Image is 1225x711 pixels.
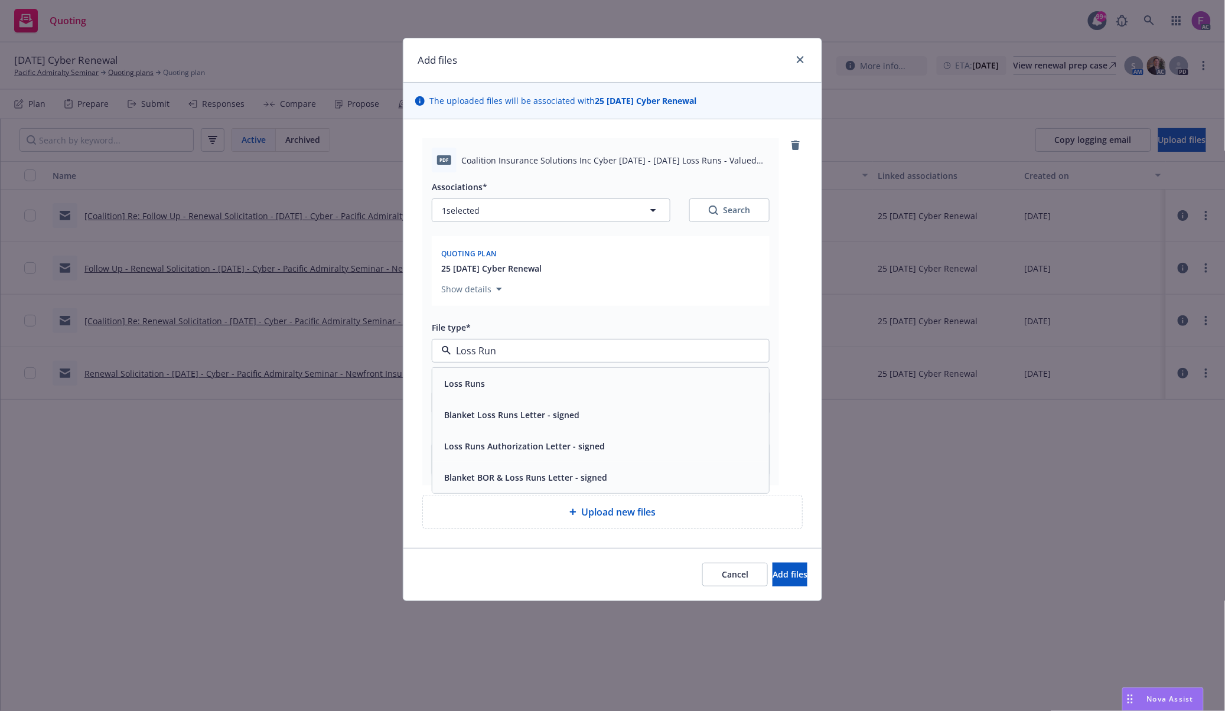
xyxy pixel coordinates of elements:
[432,181,487,193] span: Associations*
[442,204,480,217] span: 1 selected
[709,204,750,216] div: Search
[1147,694,1194,704] span: Nova Assist
[432,198,670,222] button: 1selected
[441,249,497,259] span: Quoting plan
[451,344,745,358] input: Filter by keyword
[418,53,457,68] h1: Add files
[461,154,770,167] span: Coalition Insurance Solutions Inc Cyber [DATE] - [DATE] Loss Runs - Valued [DATE].pdf
[709,206,718,215] svg: Search
[1122,687,1204,711] button: Nova Assist
[1123,688,1138,710] div: Drag to move
[581,505,656,519] span: Upload new files
[789,138,803,152] a: remove
[722,569,748,580] span: Cancel
[773,563,807,586] button: Add files
[595,95,696,106] strong: 25 [DATE] Cyber Renewal
[444,440,605,452] button: Loss Runs Authorization Letter - signed
[444,409,579,421] button: Blanket Loss Runs Letter - signed
[436,282,507,296] button: Show details
[429,94,696,107] span: The uploaded files will be associated with
[422,495,803,529] div: Upload new files
[441,262,542,275] button: 25 [DATE] Cyber Renewal
[793,53,807,67] a: close
[689,198,770,222] button: SearchSearch
[702,563,768,586] button: Cancel
[437,155,451,164] span: pdf
[773,569,807,580] span: Add files
[444,471,607,484] button: Blanket BOR & Loss Runs Letter - signed
[432,322,471,333] span: File type*
[444,377,485,390] button: Loss Runs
